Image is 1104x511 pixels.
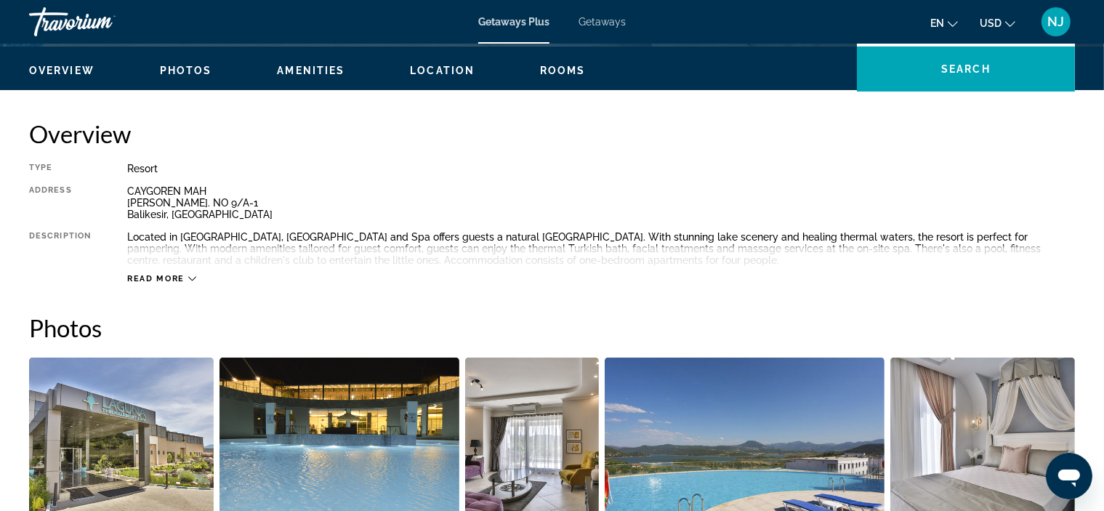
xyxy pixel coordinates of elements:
[29,185,91,220] div: Address
[277,65,345,76] span: Amenities
[29,64,94,77] button: Overview
[160,65,212,76] span: Photos
[540,65,586,76] span: Rooms
[29,3,174,41] a: Travorium
[579,16,626,28] a: Getaways
[478,16,549,28] a: Getaways Plus
[277,64,345,77] button: Amenities
[29,231,91,266] div: Description
[410,64,475,77] button: Location
[29,313,1075,342] h2: Photos
[410,65,475,76] span: Location
[930,17,944,29] span: en
[1048,15,1065,29] span: NJ
[930,12,958,33] button: Change language
[540,64,586,77] button: Rooms
[127,185,1075,220] div: CAYGOREN MAH [PERSON_NAME]. NO 9/A-1 Balikesir, [GEOGRAPHIC_DATA]
[1046,453,1092,499] iframe: Knop om het berichtenvenster te openen
[127,274,185,283] span: Read more
[29,119,1075,148] h2: Overview
[127,231,1075,266] div: Located in [GEOGRAPHIC_DATA], [GEOGRAPHIC_DATA] and Spa offers guests a natural [GEOGRAPHIC_DATA]...
[980,12,1015,33] button: Change currency
[1037,7,1075,37] button: User Menu
[857,47,1075,92] button: Search
[29,65,94,76] span: Overview
[127,163,1075,174] div: Resort
[980,17,1002,29] span: USD
[160,64,212,77] button: Photos
[941,63,991,75] span: Search
[127,273,196,284] button: Read more
[29,163,91,174] div: Type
